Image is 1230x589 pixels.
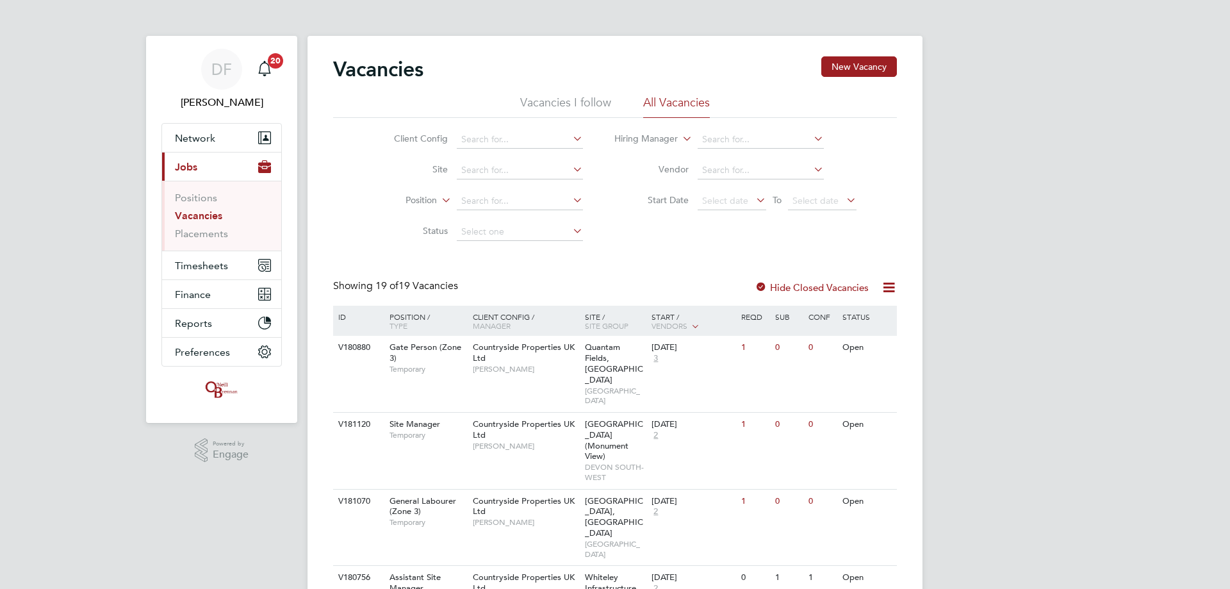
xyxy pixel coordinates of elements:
[520,95,611,118] li: Vacancies I follow
[805,336,839,360] div: 0
[175,132,215,144] span: Network
[473,419,575,440] span: Countryside Properties UK Ltd
[335,490,380,513] div: V181070
[643,95,710,118] li: All Vacancies
[162,181,281,251] div: Jobs
[203,379,240,400] img: oneillandbrennan-logo-retina.png
[252,49,277,90] a: 20
[162,338,281,366] button: Preferences
[652,419,735,430] div: [DATE]
[652,430,660,441] span: 2
[772,336,805,360] div: 0
[470,306,582,336] div: Client Config /
[374,163,448,175] label: Site
[175,317,212,329] span: Reports
[161,379,282,400] a: Go to home page
[457,162,583,179] input: Search for...
[175,228,228,240] a: Placements
[389,495,456,517] span: General Labourer (Zone 3)
[457,131,583,149] input: Search for...
[175,288,211,301] span: Finance
[375,279,398,292] span: 19 of
[335,336,380,360] div: V180880
[738,490,771,513] div: 1
[698,131,824,149] input: Search for...
[175,210,222,222] a: Vacancies
[473,342,575,363] span: Countryside Properties UK Ltd
[652,353,660,364] span: 3
[839,490,895,513] div: Open
[738,413,771,436] div: 1
[389,517,466,527] span: Temporary
[333,279,461,293] div: Showing
[389,364,466,374] span: Temporary
[213,449,249,460] span: Engage
[175,346,230,358] span: Preferences
[615,194,689,206] label: Start Date
[211,61,232,78] span: DF
[268,53,283,69] span: 20
[389,342,461,363] span: Gate Person (Zone 3)
[769,192,785,208] span: To
[473,495,575,517] span: Countryside Properties UK Ltd
[146,36,297,423] nav: Main navigation
[772,490,805,513] div: 0
[380,306,470,336] div: Position /
[702,195,748,206] span: Select date
[175,161,197,173] span: Jobs
[335,413,380,436] div: V181120
[162,309,281,337] button: Reports
[582,306,649,336] div: Site /
[213,438,249,449] span: Powered by
[162,251,281,279] button: Timesheets
[585,495,643,539] span: [GEOGRAPHIC_DATA], [GEOGRAPHIC_DATA]
[652,496,735,507] div: [DATE]
[161,49,282,110] a: DF[PERSON_NAME]
[389,320,407,331] span: Type
[363,194,437,207] label: Position
[615,163,689,175] label: Vendor
[585,320,628,331] span: Site Group
[585,419,643,462] span: [GEOGRAPHIC_DATA] (Monument View)
[839,413,895,436] div: Open
[389,419,440,429] span: Site Manager
[821,56,897,77] button: New Vacancy
[162,124,281,152] button: Network
[738,306,771,328] div: Reqd
[161,95,282,110] span: Dan Fry
[604,133,678,145] label: Hiring Manager
[175,192,217,204] a: Positions
[585,386,646,406] span: [GEOGRAPHIC_DATA]
[839,306,895,328] div: Status
[375,279,458,292] span: 19 Vacancies
[652,572,735,583] div: [DATE]
[772,306,805,328] div: Sub
[648,306,738,338] div: Start /
[585,462,646,482] span: DEVON SOUTH-WEST
[805,413,839,436] div: 0
[473,320,511,331] span: Manager
[652,320,687,331] span: Vendors
[374,225,448,236] label: Status
[805,490,839,513] div: 0
[457,192,583,210] input: Search for...
[652,506,660,517] span: 2
[755,281,869,294] label: Hide Closed Vacancies
[335,306,380,328] div: ID
[175,260,228,272] span: Timesheets
[805,306,839,328] div: Conf
[652,342,735,353] div: [DATE]
[772,413,805,436] div: 0
[195,438,249,463] a: Powered byEngage
[792,195,839,206] span: Select date
[162,153,281,181] button: Jobs
[738,336,771,360] div: 1
[162,280,281,308] button: Finance
[473,517,578,527] span: [PERSON_NAME]
[389,430,466,440] span: Temporary
[473,364,578,374] span: [PERSON_NAME]
[473,441,578,451] span: [PERSON_NAME]
[457,223,583,241] input: Select one
[698,162,824,179] input: Search for...
[374,133,448,144] label: Client Config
